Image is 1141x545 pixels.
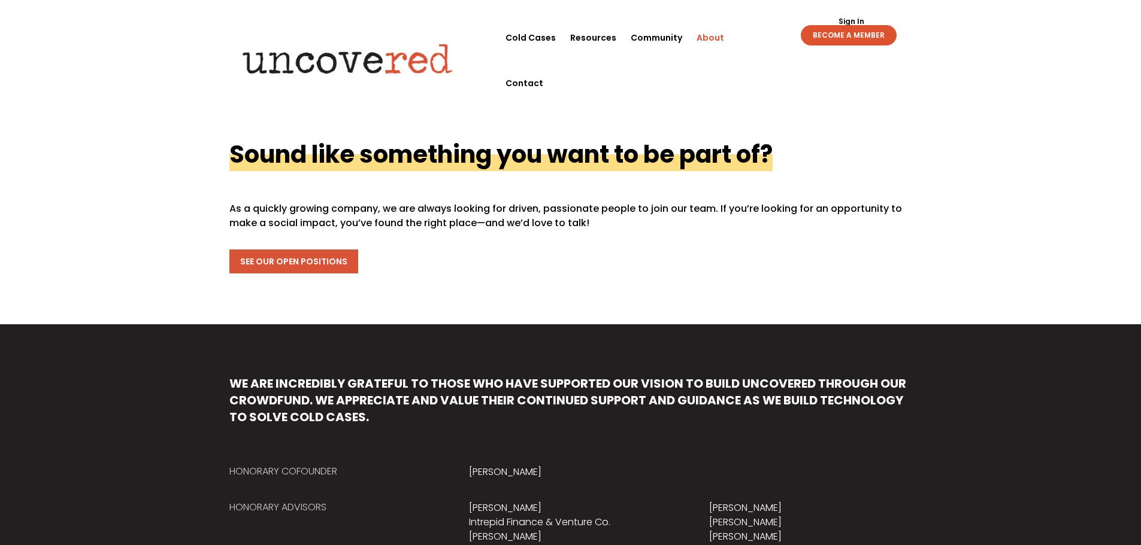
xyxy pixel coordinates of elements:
[469,465,671,479] p: [PERSON_NAME]
[229,249,358,273] a: See Our Open Positions
[709,501,912,544] p: [PERSON_NAME] [PERSON_NAME] [PERSON_NAME]
[697,15,724,60] a: About
[506,15,556,60] a: Cold Cases
[229,465,432,484] h5: Honorary Cofounder
[631,15,682,60] a: Community
[229,501,432,520] h5: Honorary Advisors
[506,60,543,106] a: Contact
[229,375,912,431] h5: We are incredibly grateful to those who have supported our vision to build Uncovered through our ...
[232,35,463,82] img: Uncovered logo
[229,202,912,230] p: As a quickly growing company, we are always looking for driven, passionate people to join our tea...
[801,25,897,45] a: BECOME A MEMBER
[570,15,616,60] a: Resources
[477,216,485,230] span: —
[832,18,871,25] a: Sign In
[229,138,773,171] h2: Sound like something you want to be part of?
